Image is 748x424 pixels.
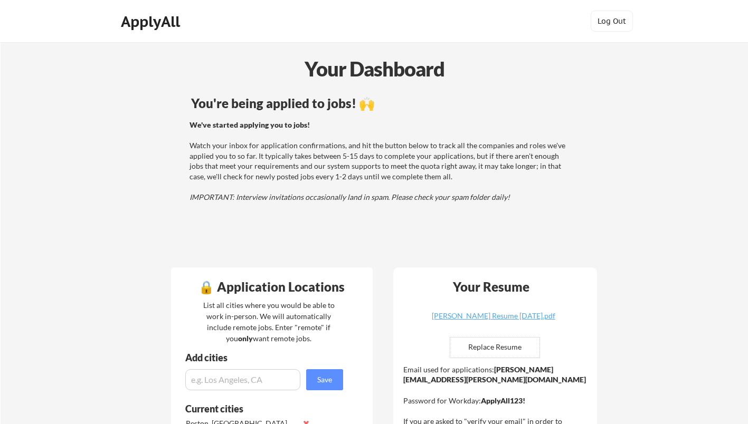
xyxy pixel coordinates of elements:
[190,120,310,129] strong: We've started applying you to jobs!
[431,312,556,320] div: [PERSON_NAME] Resume [DATE].pdf
[191,97,572,110] div: You're being applied to jobs! 🙌
[196,300,342,344] div: List all cities where you would be able to work in-person. We will automatically include remote j...
[591,11,633,32] button: Log Out
[190,120,570,203] div: Watch your inbox for application confirmations, and hit the button below to track all the compani...
[174,281,370,293] div: 🔒 Application Locations
[1,54,748,84] div: Your Dashboard
[431,312,556,329] a: [PERSON_NAME] Resume [DATE].pdf
[238,334,253,343] strong: only
[306,369,343,390] button: Save
[190,192,510,201] em: IMPORTANT: Interview invitations occasionally land in spam. Please check your spam folder daily!
[185,369,300,390] input: e.g. Los Angeles, CA
[481,396,525,405] strong: ApplyAll123!
[185,353,346,362] div: Add cities
[121,13,183,31] div: ApplyAll
[185,404,332,413] div: Current cities
[403,365,586,384] strong: [PERSON_NAME][EMAIL_ADDRESS][PERSON_NAME][DOMAIN_NAME]
[439,281,544,293] div: Your Resume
